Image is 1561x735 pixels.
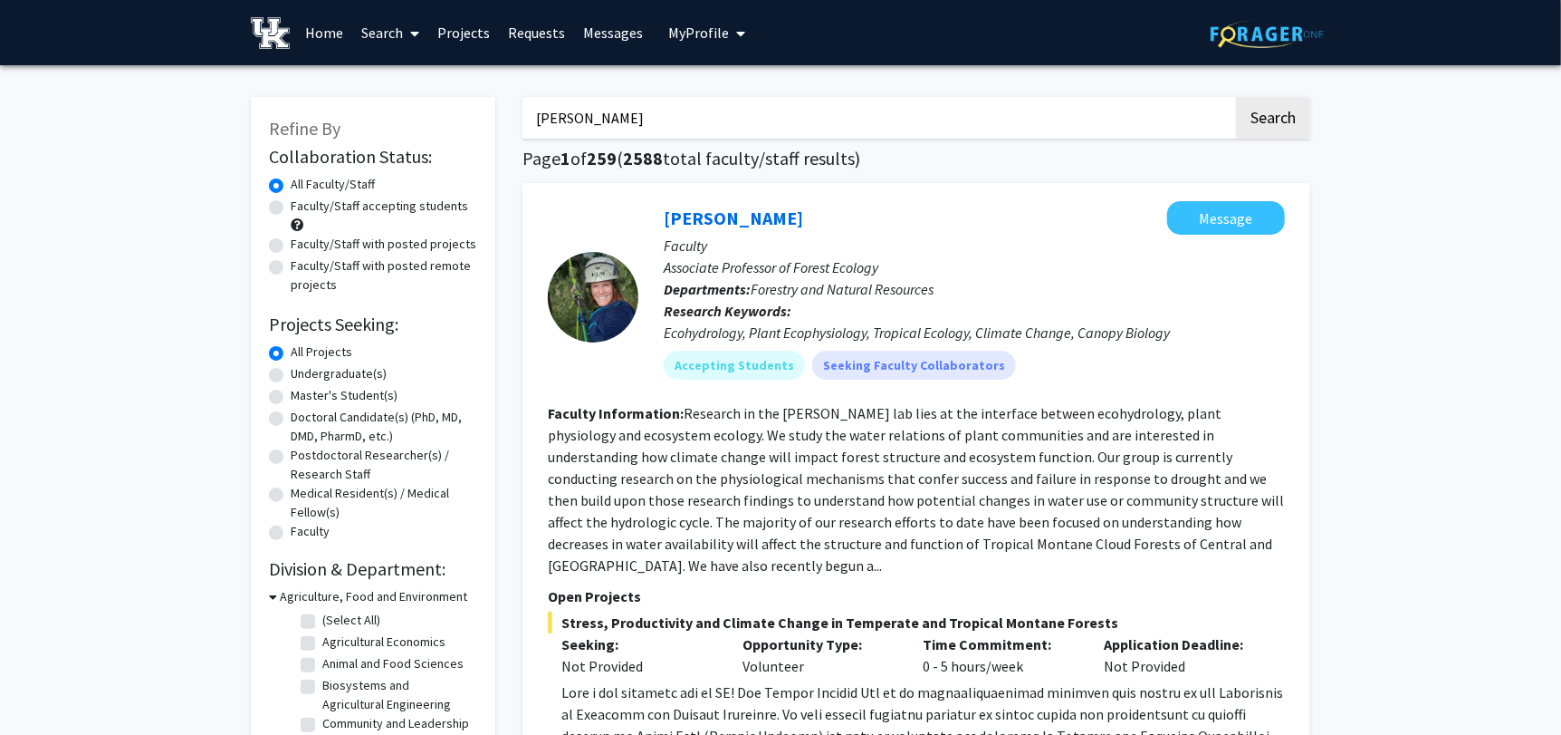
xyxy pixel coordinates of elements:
fg-read-more: Research in the [PERSON_NAME] lab lies at the interface between ecohydrology, plant physiology an... [548,404,1284,575]
b: Faculty Information: [548,404,684,422]
span: 259 [587,147,617,169]
label: Faculty/Staff accepting students [291,197,468,216]
h2: Division & Department: [269,558,477,580]
b: Departments: [664,280,751,298]
label: Faculty [291,522,330,541]
mat-chip: Seeking Faculty Collaborators [812,351,1016,380]
div: Not Provided [561,655,715,677]
div: Ecohydrology, Plant Ecophysiology, Tropical Ecology, Climate Change, Canopy Biology [664,322,1285,343]
p: Opportunity Type: [742,633,896,655]
a: Projects [428,1,499,64]
p: Application Deadline: [1104,633,1258,655]
a: Messages [574,1,652,64]
p: Associate Professor of Forest Ecology [664,256,1285,278]
p: Faculty [664,235,1285,256]
a: Requests [499,1,574,64]
div: 0 - 5 hours/week [910,633,1091,677]
span: My Profile [668,24,729,42]
a: Home [296,1,352,64]
img: University of Kentucky Logo [251,17,290,49]
p: Time Commitment: [924,633,1077,655]
span: Stress, Productivity and Climate Change in Temperate and Tropical Montane Forests [548,612,1285,633]
label: Undergraduate(s) [291,364,387,383]
label: Postdoctoral Researcher(s) / Research Staff [291,446,477,484]
img: ForagerOne Logo [1211,20,1324,48]
span: Forestry and Natural Resources [751,280,934,298]
label: Agricultural Economics [322,633,445,652]
div: Not Provided [1090,633,1271,677]
input: Search Keywords [522,97,1233,139]
a: [PERSON_NAME] [664,207,803,229]
label: Faculty/Staff with posted projects [291,235,476,254]
label: Medical Resident(s) / Medical Fellow(s) [291,484,477,522]
label: Animal and Food Sciences [322,654,464,673]
label: Biosystems and Agricultural Engineering [322,676,473,714]
label: (Select All) [322,611,380,630]
h1: Page of ( total faculty/staff results) [522,148,1310,169]
p: Seeking: [561,633,715,655]
div: Volunteer [729,633,910,677]
h2: Collaboration Status: [269,146,477,168]
span: Refine By [269,117,340,140]
h3: Agriculture, Food and Environment [280,587,467,606]
span: 2588 [623,147,663,169]
mat-chip: Accepting Students [664,351,805,380]
b: Research Keywords: [664,302,791,320]
label: Master's Student(s) [291,386,397,405]
label: All Faculty/Staff [291,175,375,194]
label: All Projects [291,343,352,362]
a: Search [352,1,428,64]
button: Search [1236,97,1310,139]
button: Message Sybil Gotsch [1167,201,1285,235]
label: Faculty/Staff with posted remote projects [291,256,477,295]
iframe: Chat [14,653,77,721]
label: Doctoral Candidate(s) (PhD, MD, DMD, PharmD, etc.) [291,408,477,446]
p: Open Projects [548,585,1285,607]
span: 1 [560,147,570,169]
h2: Projects Seeking: [269,314,477,335]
